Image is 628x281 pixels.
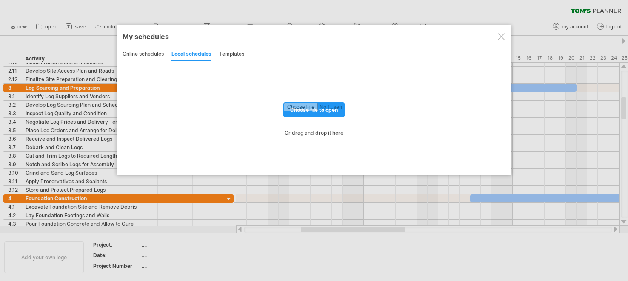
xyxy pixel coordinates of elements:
span: choose file to open [290,107,338,113]
div: Or drag and drop it here [123,130,505,136]
a: choose file to open [283,102,345,117]
div: templates [219,48,244,61]
div: online schedules [123,48,164,61]
div: local schedules [171,48,211,61]
div: My schedules [123,32,505,41]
